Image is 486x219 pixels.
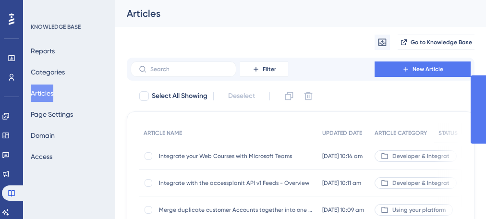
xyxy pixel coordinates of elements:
span: [DATE] 10:11 am [322,179,361,187]
input: Search [150,66,228,73]
span: Merge duplicate customer Accounts together into one Account [159,206,313,214]
span: STATUS [438,129,458,137]
button: Deselect [219,87,264,105]
span: Integrate your Web Courses with Microsoft Teams [159,152,313,160]
button: Domain [31,127,55,144]
button: Filter [240,61,288,77]
span: Filter [263,65,276,73]
span: Developer & Integrat [392,179,450,187]
button: Reports [31,42,55,60]
span: Using your platform [392,206,446,214]
button: Go to Knowledge Base [398,35,474,50]
span: UPDATED DATE [322,129,362,137]
iframe: UserGuiding AI Assistant Launcher [446,181,474,210]
span: New Article [413,65,443,73]
span: Deselect [228,90,255,102]
button: Access [31,148,52,165]
span: Integrate with the accessplanit API v1 Feeds - Overview [159,179,313,187]
button: Page Settings [31,106,73,123]
span: [DATE] 10:09 am [322,206,364,214]
span: ARTICLE NAME [144,129,182,137]
span: ARTICLE CATEGORY [375,129,427,137]
button: Categories [31,63,65,81]
button: New Article [375,61,471,77]
button: Articles [31,85,53,102]
span: Go to Knowledge Base [411,38,472,46]
span: Developer & Integrat [392,152,450,160]
div: Articles [127,7,450,20]
div: KNOWLEDGE BASE [31,23,81,31]
span: [DATE] 10:14 am [322,152,363,160]
span: Select All Showing [152,90,207,102]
